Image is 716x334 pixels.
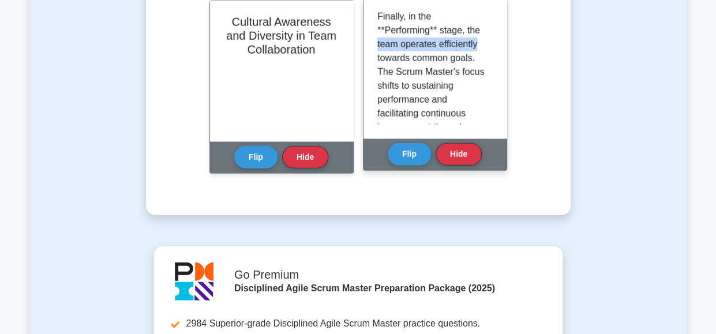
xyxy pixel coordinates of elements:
[388,143,431,166] button: Flip
[224,15,339,57] h2: Cultural Awareness and Diversity in Team Collaboration
[282,146,328,168] button: Hide
[377,10,488,162] p: Finally, in the **Performing** stage, the team operates efficiently towards common goals. The Scr...
[234,146,278,168] button: Flip
[436,143,482,166] button: Hide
